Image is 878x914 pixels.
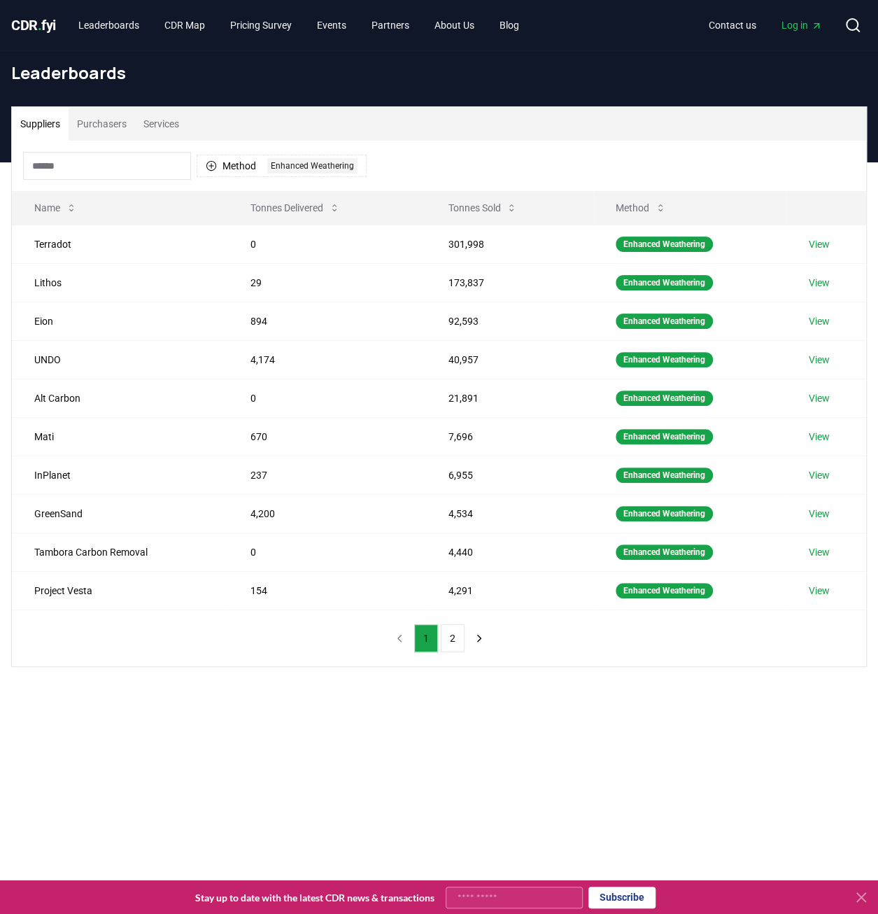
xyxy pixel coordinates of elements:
[11,15,56,35] a: CDR.fyi
[616,237,713,252] div: Enhanced Weathering
[267,158,357,174] div: Enhanced Weathering
[425,263,593,302] td: 173,837
[425,225,593,263] td: 301,998
[616,544,713,560] div: Enhanced Weathering
[135,107,187,141] button: Services
[616,314,713,329] div: Enhanced Weathering
[12,263,228,302] td: Lithos
[360,13,420,38] a: Partners
[228,340,425,379] td: 4,174
[616,506,713,521] div: Enhanced Weathering
[67,13,530,38] nav: Main
[616,275,713,290] div: Enhanced Weathering
[228,302,425,340] td: 894
[808,237,829,251] a: View
[698,13,767,38] a: Contact us
[616,429,713,444] div: Enhanced Weathering
[12,456,228,494] td: InPlanet
[808,353,829,367] a: View
[441,624,465,652] button: 2
[808,545,829,559] a: View
[425,533,593,571] td: 4,440
[808,276,829,290] a: View
[423,13,486,38] a: About Us
[228,533,425,571] td: 0
[808,507,829,521] a: View
[228,379,425,417] td: 0
[808,584,829,598] a: View
[219,13,303,38] a: Pricing Survey
[425,340,593,379] td: 40,957
[228,456,425,494] td: 237
[616,583,713,598] div: Enhanced Weathering
[12,417,228,456] td: Mati
[488,13,530,38] a: Blog
[67,13,150,38] a: Leaderboards
[770,13,833,38] a: Log in
[12,494,228,533] td: GreenSand
[197,155,367,177] button: MethodEnhanced Weathering
[12,340,228,379] td: UNDO
[12,107,69,141] button: Suppliers
[616,352,713,367] div: Enhanced Weathering
[228,263,425,302] td: 29
[808,468,829,482] a: View
[616,467,713,483] div: Enhanced Weathering
[23,194,88,222] button: Name
[306,13,357,38] a: Events
[38,17,42,34] span: .
[616,391,713,406] div: Enhanced Weathering
[425,456,593,494] td: 6,955
[808,391,829,405] a: View
[414,624,438,652] button: 1
[425,379,593,417] td: 21,891
[228,494,425,533] td: 4,200
[425,571,593,610] td: 4,291
[12,571,228,610] td: Project Vesta
[604,194,677,222] button: Method
[808,430,829,444] a: View
[11,17,56,34] span: CDR fyi
[781,18,822,32] span: Log in
[12,533,228,571] td: Tambora Carbon Removal
[425,302,593,340] td: 92,593
[12,225,228,263] td: Terradot
[228,417,425,456] td: 670
[467,624,491,652] button: next page
[437,194,528,222] button: Tonnes Sold
[228,571,425,610] td: 154
[11,62,867,84] h1: Leaderboards
[808,314,829,328] a: View
[12,302,228,340] td: Eion
[153,13,216,38] a: CDR Map
[425,417,593,456] td: 7,696
[12,379,228,417] td: Alt Carbon
[228,225,425,263] td: 0
[698,13,833,38] nav: Main
[69,107,135,141] button: Purchasers
[425,494,593,533] td: 4,534
[239,194,351,222] button: Tonnes Delivered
